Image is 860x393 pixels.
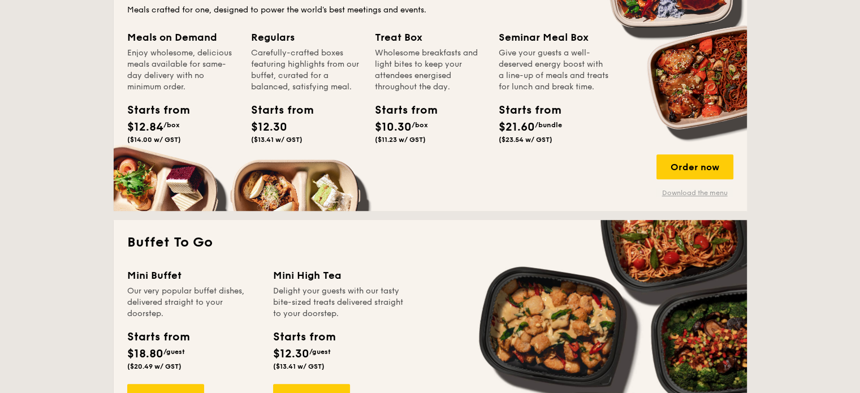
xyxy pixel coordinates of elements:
a: Download the menu [656,188,733,197]
h2: Buffet To Go [127,234,733,252]
span: ($20.49 w/ GST) [127,362,181,370]
div: Starts from [127,102,178,119]
div: Starts from [251,102,302,119]
div: Wholesome breakfasts and light bites to keep your attendees energised throughout the day. [375,47,485,93]
div: Our very popular buffet dishes, delivered straight to your doorstep. [127,286,260,319]
span: $12.30 [251,120,287,134]
div: Enjoy wholesome, delicious meals available for same-day delivery with no minimum order. [127,47,237,93]
div: Starts from [499,102,550,119]
div: Starts from [375,102,426,119]
span: /guest [309,348,331,356]
span: /box [163,121,180,129]
span: $21.60 [499,120,535,134]
div: Delight your guests with our tasty bite-sized treats delivered straight to your doorstep. [273,286,405,319]
span: /box [412,121,428,129]
span: /bundle [535,121,562,129]
span: $12.30 [273,347,309,361]
div: Seminar Meal Box [499,29,609,45]
div: Meals crafted for one, designed to power the world's best meetings and events. [127,5,733,16]
div: Give your guests a well-deserved energy boost with a line-up of meals and treats for lunch and br... [499,47,609,93]
div: Mini High Tea [273,267,405,283]
div: Regulars [251,29,361,45]
span: $18.80 [127,347,163,361]
span: ($11.23 w/ GST) [375,136,426,144]
span: $10.30 [375,120,412,134]
span: $12.84 [127,120,163,134]
div: Carefully-crafted boxes featuring highlights from our buffet, curated for a balanced, satisfying ... [251,47,361,93]
div: Order now [656,154,733,179]
div: Starts from [273,329,335,346]
span: ($14.00 w/ GST) [127,136,181,144]
div: Mini Buffet [127,267,260,283]
span: ($13.41 w/ GST) [273,362,325,370]
div: Starts from [127,329,189,346]
div: Treat Box [375,29,485,45]
span: ($13.41 w/ GST) [251,136,302,144]
div: Meals on Demand [127,29,237,45]
span: /guest [163,348,185,356]
span: ($23.54 w/ GST) [499,136,552,144]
